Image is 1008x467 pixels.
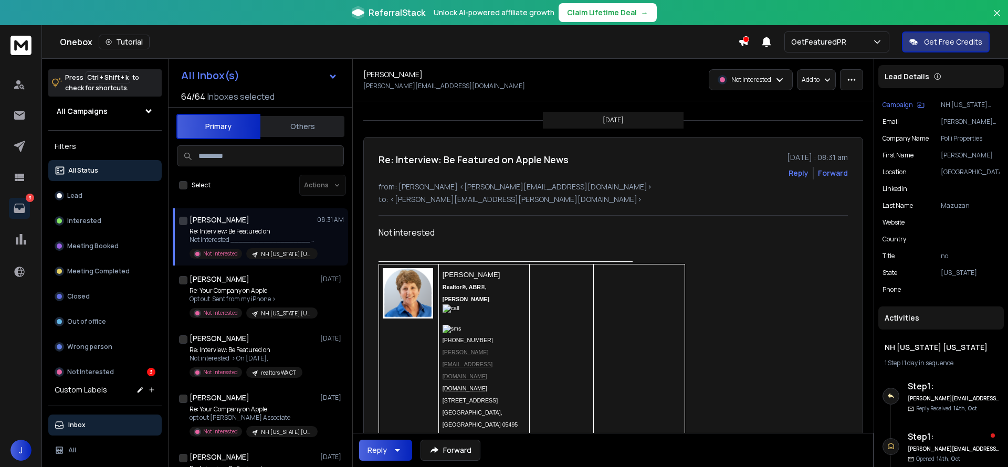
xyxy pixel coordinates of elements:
[9,198,30,219] a: 3
[68,421,86,429] p: Inbox
[941,101,1000,109] p: NH [US_STATE] [US_STATE]
[57,106,108,116] h1: All Campaigns
[67,267,130,275] p: Meeting Completed
[789,168,808,178] button: Reply
[924,37,982,47] p: Get Free Credits
[885,71,929,82] p: Lead Details
[379,182,848,192] p: from: [PERSON_NAME] <[PERSON_NAME][EMAIL_ADDRESS][DOMAIN_NAME]>
[320,275,344,283] p: [DATE]
[68,446,76,454] p: All
[937,455,960,462] span: 14th, Oct
[48,440,162,461] button: All
[10,440,31,461] span: J
[99,35,150,49] button: Tutorial
[190,392,249,403] h1: [PERSON_NAME]
[908,380,1000,392] h6: Step 1 :
[916,455,960,463] p: Opened
[641,7,648,18] span: →
[883,118,899,126] p: Email
[261,369,296,377] p: realtors WA CT
[203,428,238,436] p: Not Interested
[883,101,925,109] button: Campaign
[883,285,901,294] p: Phone
[317,216,344,224] p: 08:31 AM
[369,6,425,19] span: ReferralStack
[885,359,997,367] div: |
[603,116,624,124] p: [DATE]
[65,72,139,93] p: Press to check for shortcuts.
[60,35,738,49] div: Onebox
[190,452,249,462] h1: [PERSON_NAME]
[379,226,685,239] div: Not interested
[261,310,311,317] p: NH [US_STATE] [US_STATE]
[559,3,657,22] button: Claim Lifetime Deal→
[48,236,162,257] button: Meeting Booked
[941,269,1000,277] p: [US_STATE]
[320,394,344,402] p: [DATE]
[990,6,1004,31] button: Close banner
[443,325,526,333] img: sms
[941,252,1000,260] p: no
[363,69,423,80] h1: [PERSON_NAME]
[367,445,387,455] div: Reply
[190,215,249,225] h1: [PERSON_NAME]
[48,101,162,122] button: All Campaigns
[320,453,344,461] p: [DATE]
[190,413,316,422] p: opt out [PERSON_NAME] Associate
[941,151,1000,160] p: [PERSON_NAME]
[802,76,820,84] p: Add to
[181,70,239,81] h1: All Inbox(s)
[791,37,850,47] p: GetFeaturedPR
[203,309,238,317] p: Not Interested
[878,306,1004,330] div: Activities
[818,168,848,178] div: Forward
[421,440,480,461] button: Forward
[941,118,1000,126] p: [PERSON_NAME][EMAIL_ADDRESS][DOMAIN_NAME]
[883,218,905,227] p: website
[443,284,489,302] span: Realtor®, ABR®, [PERSON_NAME]
[443,271,500,279] span: [PERSON_NAME]
[443,304,526,343] span: [PHONE_NUMBER]
[883,151,913,160] p: First Name
[885,358,900,367] span: 1 Step
[883,134,929,143] p: Company Name
[190,295,316,303] p: Opt out Sent from my iPhone >
[908,395,1000,402] h6: [PERSON_NAME][EMAIL_ADDRESS][PERSON_NAME][DOMAIN_NAME]
[190,346,302,354] p: Re: Interview: Be Featured on
[443,304,526,313] img: call
[190,227,316,236] p: Re: Interview: Be Featured on
[48,210,162,231] button: Interested
[203,368,238,376] p: Not Interested
[908,430,1000,443] h6: Step 1 :
[443,381,487,393] a: [DOMAIN_NAME]
[941,201,1000,210] p: Mazuzan
[731,76,771,84] p: Not Interested
[885,342,997,353] h1: NH [US_STATE] [US_STATE]
[48,261,162,282] button: Meeting Completed
[67,343,112,351] p: Wrong person
[190,354,302,363] p: Not interested > On [DATE],
[207,90,275,103] h3: Inboxes selected
[26,194,34,202] p: 3
[883,252,895,260] p: title
[941,168,1000,176] p: [GEOGRAPHIC_DATA]
[55,385,107,395] h3: Custom Labels
[48,185,162,206] button: Lead
[260,115,344,138] button: Others
[48,415,162,436] button: Inbox
[190,405,316,413] p: Re: Your Company on Apple
[443,397,498,404] span: [STREET_ADDRESS]
[261,428,311,436] p: NH [US_STATE] [US_STATE]
[787,152,848,163] p: [DATE] : 08:31 am
[883,235,906,243] p: country
[908,445,1000,453] h6: [PERSON_NAME][EMAIL_ADDRESS][PERSON_NAME][DOMAIN_NAME]
[181,90,205,103] span: 64 / 64
[48,336,162,357] button: Wrong person
[443,385,487,391] span: [DOMAIN_NAME]
[883,269,897,277] p: state
[941,134,1000,143] p: Polli Properties
[190,274,249,284] h1: [PERSON_NAME]
[147,368,155,376] div: 3
[190,286,316,295] p: Re: Your Company on Apple
[434,7,554,18] p: Unlock AI-powered affiliate growth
